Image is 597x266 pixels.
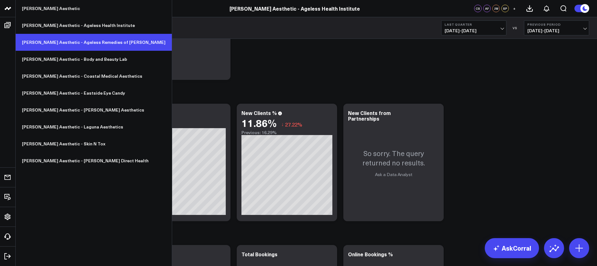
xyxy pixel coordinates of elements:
[445,28,503,33] span: [DATE] - [DATE]
[445,23,503,26] b: Last Quarter
[241,109,277,116] div: New Clients %
[241,117,277,128] div: 11.86%
[16,51,172,68] a: [PERSON_NAME] Aesthetic - Body and Beauty Lab
[241,251,277,258] div: Total Bookings
[527,23,586,26] b: Previous Period
[492,5,500,12] div: JW
[241,130,332,135] div: Previous: 16.29%
[375,171,412,177] a: Ask a Data Analyst
[474,5,482,12] div: CS
[510,26,521,30] div: VS
[16,34,172,51] a: [PERSON_NAME] Aesthetic - Ageless Remedies of [PERSON_NAME]
[510,5,518,12] button: +
[285,121,302,128] span: 27.22%
[16,102,172,118] a: [PERSON_NAME] Aesthetic - [PERSON_NAME] Aesthetics
[485,238,539,258] a: AskCorral
[230,5,360,12] a: [PERSON_NAME] Aesthetic - Ageless Health Institute
[483,5,491,12] div: AF
[16,68,172,85] a: [PERSON_NAME] Aesthetic - Coastal Medical Aesthetics
[441,20,506,35] button: Last Quarter[DATE]-[DATE]
[348,251,393,258] div: Online Bookings %
[501,5,509,12] div: SP
[16,17,172,34] a: [PERSON_NAME] Aesthetic - Ageless Health Institute
[16,152,172,169] a: [PERSON_NAME] Aesthetic - [PERSON_NAME] Direct Health
[281,120,284,128] span: ↓
[524,20,589,35] button: Previous Period[DATE]-[DATE]
[16,85,172,102] a: [PERSON_NAME] Aesthetic - Eastside Eye Candy
[16,135,172,152] a: [PERSON_NAME] Aesthetic - Skin N Tox
[527,28,586,33] span: [DATE] - [DATE]
[513,6,516,11] span: +
[348,109,391,122] div: New Clients from Partnerships
[16,118,172,135] a: [PERSON_NAME] Aesthetic - Laguna Aesthetics
[350,149,437,167] p: So sorry. The query returned no results.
